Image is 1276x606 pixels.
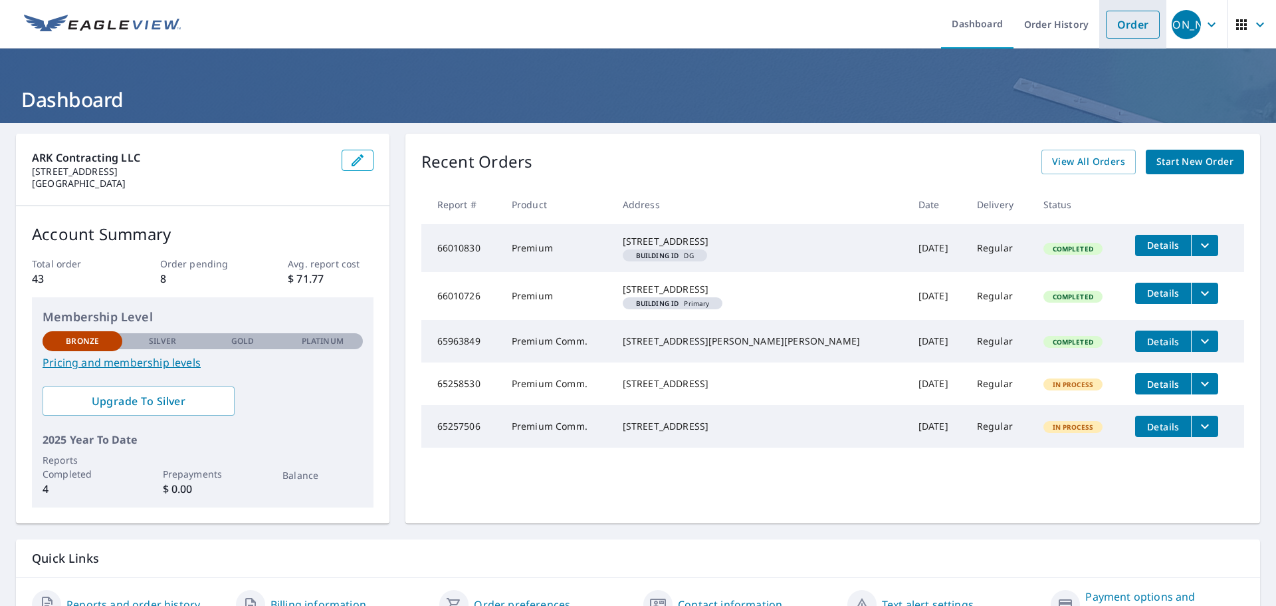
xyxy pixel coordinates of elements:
p: $ 0.00 [163,481,243,497]
td: [DATE] [908,320,966,363]
p: Balance [282,468,362,482]
span: View All Orders [1052,154,1125,170]
em: Building ID [636,300,679,307]
td: Regular [966,363,1033,405]
button: filesDropdownBtn-66010726 [1191,283,1218,304]
p: $ 71.77 [288,271,373,287]
em: Building ID [636,252,679,259]
td: 65257506 [421,405,501,448]
p: Recent Orders [421,150,533,174]
span: Details [1143,335,1183,348]
p: Total order [32,257,117,271]
a: Order [1106,11,1160,39]
td: Premium Comm. [501,405,612,448]
th: Date [908,185,966,224]
p: Reports Completed [43,453,122,481]
button: filesDropdownBtn-65258530 [1191,373,1218,394]
button: filesDropdownBtn-65257506 [1191,416,1218,437]
span: In Process [1045,422,1102,432]
p: Avg. report cost [288,257,373,271]
div: [STREET_ADDRESS] [623,283,897,296]
span: Details [1143,420,1183,433]
td: 65258530 [421,363,501,405]
p: ARK Contracting LLC [32,150,331,166]
div: [STREET_ADDRESS][PERSON_NAME][PERSON_NAME] [623,335,897,348]
td: Premium [501,224,612,272]
span: In Process [1045,380,1102,389]
button: detailsBtn-65257506 [1135,416,1191,437]
th: Status [1033,185,1125,224]
td: 66010830 [421,224,501,272]
td: Regular [966,405,1033,448]
span: Details [1143,378,1183,390]
div: [STREET_ADDRESS] [623,377,897,390]
img: EV Logo [24,15,181,35]
div: [STREET_ADDRESS] [623,235,897,248]
span: Completed [1045,292,1101,301]
h1: Dashboard [16,86,1260,113]
td: [DATE] [908,224,966,272]
p: Platinum [302,335,344,347]
span: Details [1143,239,1183,251]
p: Account Summary [32,222,373,246]
a: Start New Order [1146,150,1244,174]
a: Pricing and membership levels [43,355,363,371]
th: Product [501,185,612,224]
span: DG [628,252,702,259]
p: 8 [160,271,245,287]
td: Premium [501,272,612,320]
button: detailsBtn-66010726 [1135,283,1191,304]
th: Address [612,185,908,224]
td: Premium Comm. [501,363,612,405]
button: filesDropdownBtn-66010830 [1191,235,1218,256]
span: Completed [1045,244,1101,253]
p: 43 [32,271,117,287]
td: [DATE] [908,272,966,320]
td: Premium Comm. [501,320,612,363]
td: 65963849 [421,320,501,363]
td: 66010726 [421,272,501,320]
td: Regular [966,320,1033,363]
p: 4 [43,481,122,497]
a: View All Orders [1041,150,1136,174]
button: detailsBtn-65258530 [1135,373,1191,394]
td: Regular [966,224,1033,272]
span: Upgrade To Silver [53,394,224,408]
td: Regular [966,272,1033,320]
button: detailsBtn-65963849 [1135,331,1191,352]
p: Prepayments [163,467,243,481]
div: [PERSON_NAME] [1172,10,1201,39]
div: [STREET_ADDRESS] [623,420,897,433]
span: Start New Order [1156,154,1233,170]
span: Primary [628,300,718,307]
p: [STREET_ADDRESS] [32,166,331,178]
p: [GEOGRAPHIC_DATA] [32,178,331,190]
p: Quick Links [32,550,1244,567]
button: filesDropdownBtn-65963849 [1191,331,1218,352]
p: Silver [149,335,177,347]
span: Completed [1045,337,1101,347]
th: Report # [421,185,501,224]
p: Gold [231,335,254,347]
span: Details [1143,287,1183,299]
p: Order pending [160,257,245,271]
p: 2025 Year To Date [43,432,363,448]
td: [DATE] [908,363,966,405]
a: Upgrade To Silver [43,386,235,416]
p: Membership Level [43,308,363,326]
td: [DATE] [908,405,966,448]
p: Bronze [66,335,99,347]
button: detailsBtn-66010830 [1135,235,1191,256]
th: Delivery [966,185,1033,224]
